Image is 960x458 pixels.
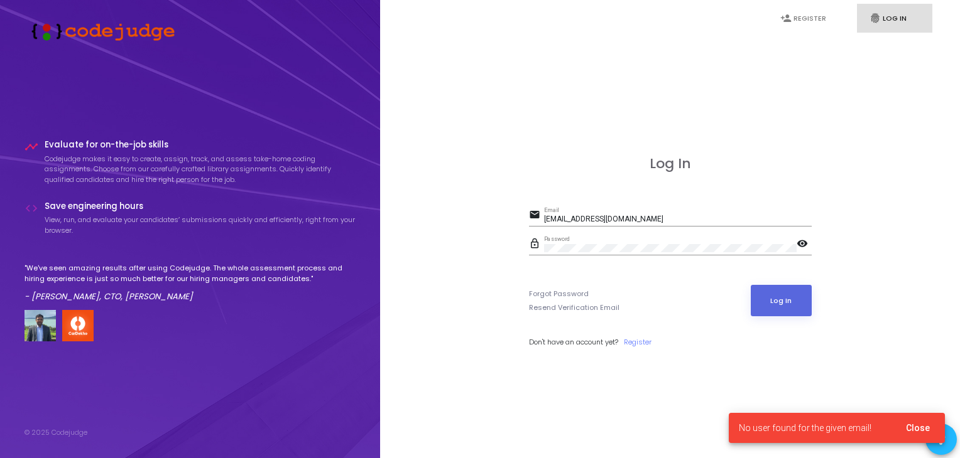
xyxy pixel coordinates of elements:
[544,215,812,224] input: Email
[25,201,38,215] i: code
[870,13,881,24] i: fingerprint
[624,337,652,348] a: Register
[857,4,932,33] a: fingerprintLog In
[797,237,812,252] mat-icon: visibility
[25,310,56,341] img: user image
[25,290,193,302] em: - [PERSON_NAME], CTO, [PERSON_NAME]
[896,417,940,439] button: Close
[780,13,792,24] i: person_add
[45,140,356,150] h4: Evaluate for on-the-job skills
[906,423,930,433] span: Close
[25,427,87,438] div: © 2025 Codejudge
[751,285,812,316] button: Log In
[25,140,38,154] i: timeline
[529,156,812,172] h3: Log In
[25,263,356,284] p: "We've seen amazing results after using Codejudge. The whole assessment process and hiring experi...
[45,215,356,235] p: View, run, and evaluate your candidates’ submissions quickly and efficiently, right from your bro...
[529,337,618,347] span: Don't have an account yet?
[529,208,544,223] mat-icon: email
[529,289,589,299] a: Forgot Password
[739,422,871,434] span: No user found for the given email!
[529,237,544,252] mat-icon: lock_outline
[45,201,356,211] h4: Save engineering hours
[529,302,619,313] a: Resend Verification Email
[768,4,843,33] a: person_addRegister
[62,310,94,341] img: company-logo
[45,154,356,185] p: Codejudge makes it easy to create, assign, track, and assess take-home coding assignments. Choose...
